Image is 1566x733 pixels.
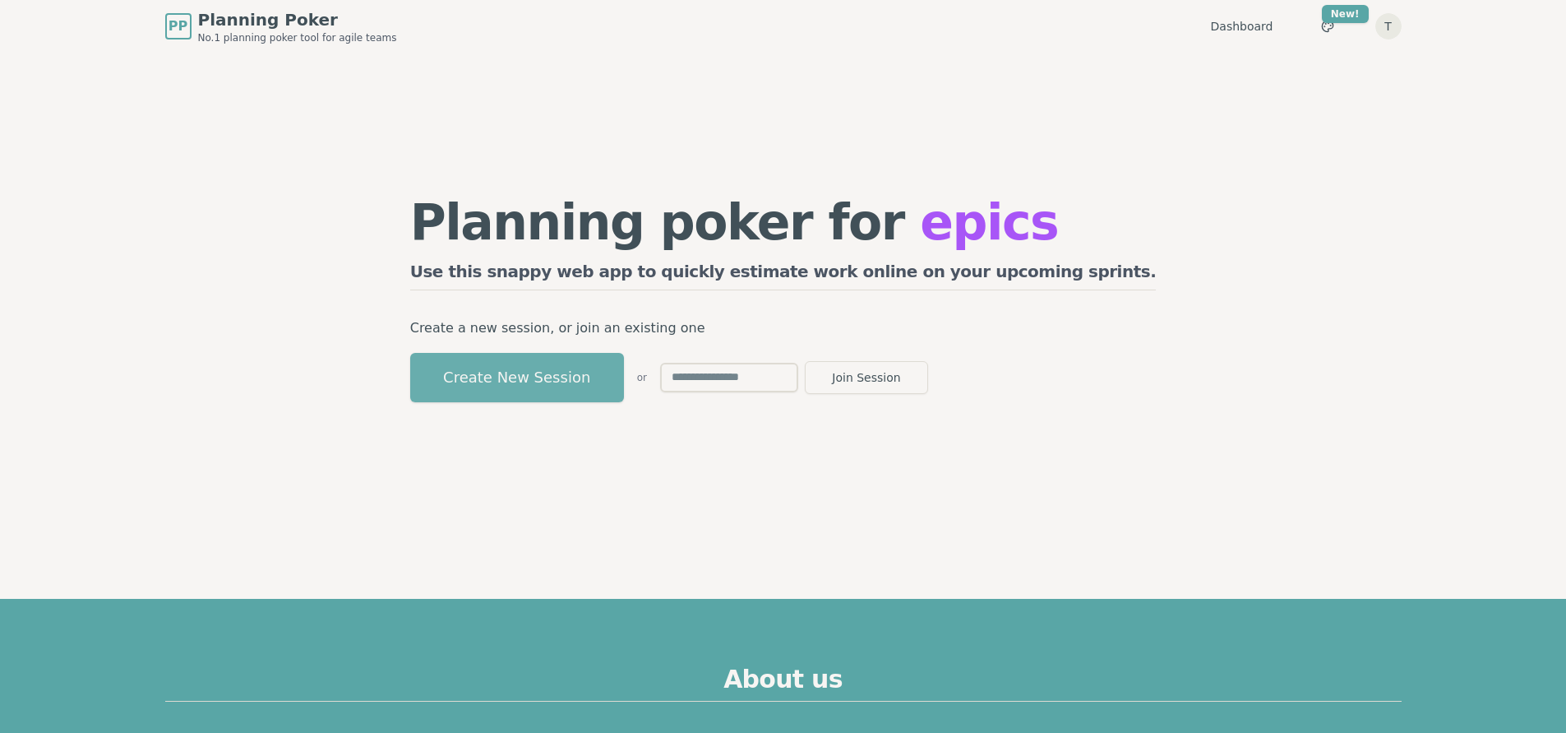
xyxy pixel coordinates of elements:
[410,197,1157,247] h1: Planning poker for
[637,371,647,384] span: or
[1211,18,1273,35] a: Dashboard
[1375,13,1402,39] button: T
[805,361,928,394] button: Join Session
[410,353,624,402] button: Create New Session
[198,31,397,44] span: No.1 planning poker tool for agile teams
[169,16,187,36] span: PP
[410,317,1157,340] p: Create a new session, or join an existing one
[920,193,1058,251] span: epics
[1322,5,1369,23] div: New!
[410,260,1157,290] h2: Use this snappy web app to quickly estimate work online on your upcoming sprints.
[198,8,397,31] span: Planning Poker
[1313,12,1342,41] button: New!
[165,8,397,44] a: PPPlanning PokerNo.1 planning poker tool for agile teams
[165,665,1402,702] h2: About us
